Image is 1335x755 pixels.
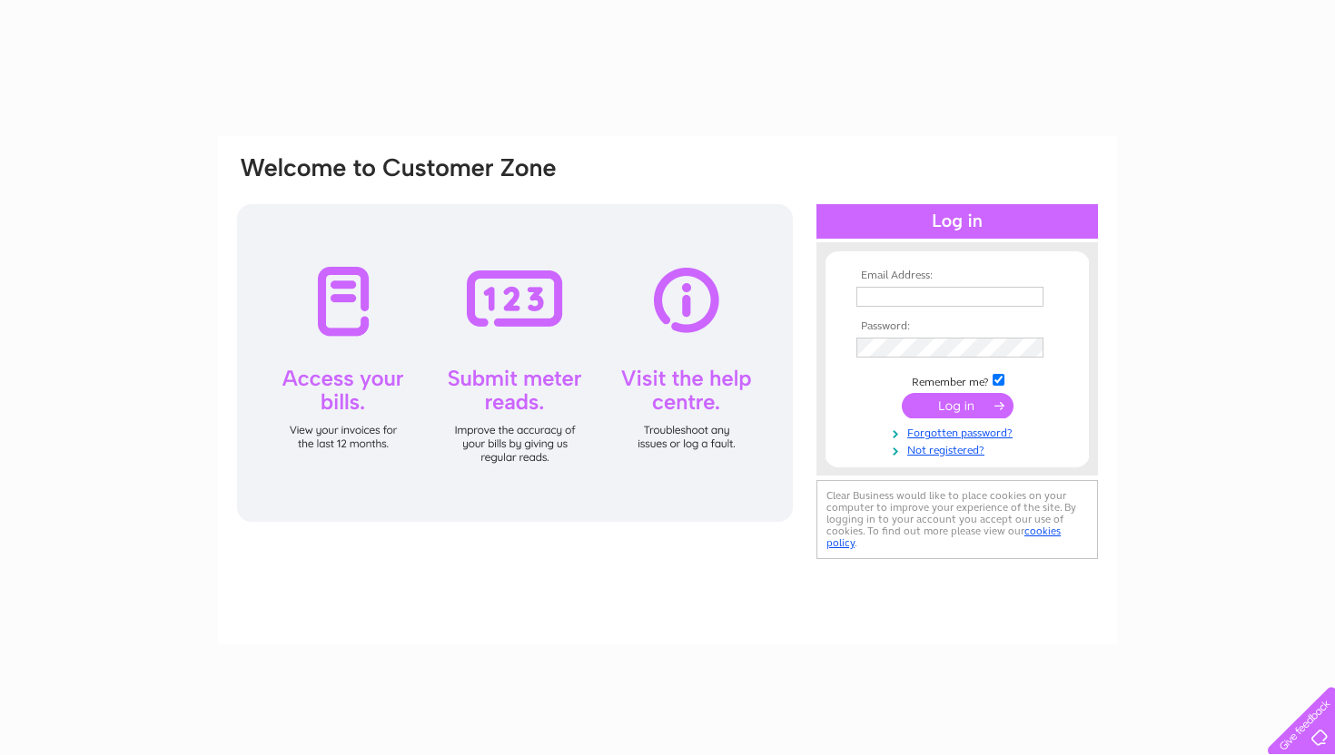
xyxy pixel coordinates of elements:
[852,371,1063,389] td: Remember me?
[816,480,1098,559] div: Clear Business would like to place cookies on your computer to improve your experience of the sit...
[826,525,1061,549] a: cookies policy
[902,393,1014,418] input: Submit
[856,423,1063,440] a: Forgotten password?
[852,270,1063,282] th: Email Address:
[856,440,1063,457] a: Not registered?
[852,320,1063,333] th: Password:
